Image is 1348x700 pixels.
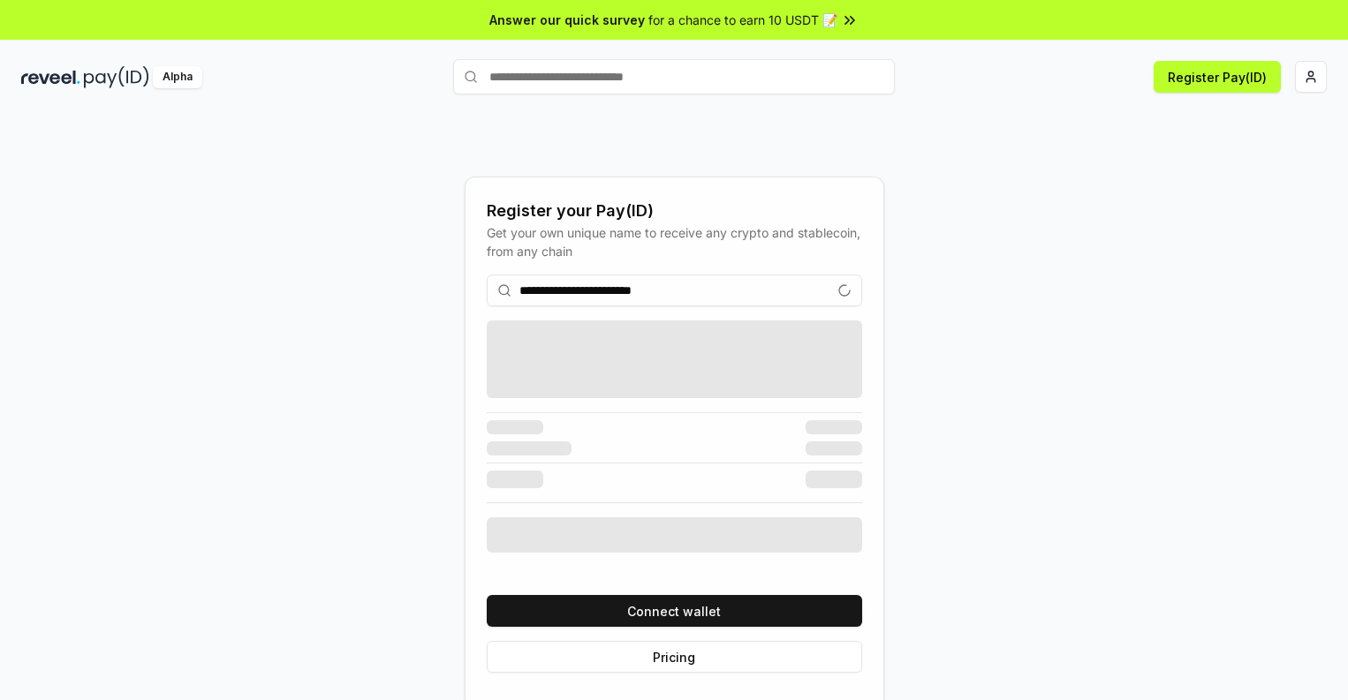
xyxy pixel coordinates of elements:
[489,11,645,29] span: Answer our quick survey
[648,11,837,29] span: for a chance to earn 10 USDT 📝
[487,223,862,260] div: Get your own unique name to receive any crypto and stablecoin, from any chain
[487,641,862,673] button: Pricing
[487,595,862,627] button: Connect wallet
[1154,61,1281,93] button: Register Pay(ID)
[84,66,149,88] img: pay_id
[153,66,202,88] div: Alpha
[487,199,862,223] div: Register your Pay(ID)
[21,66,80,88] img: reveel_dark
